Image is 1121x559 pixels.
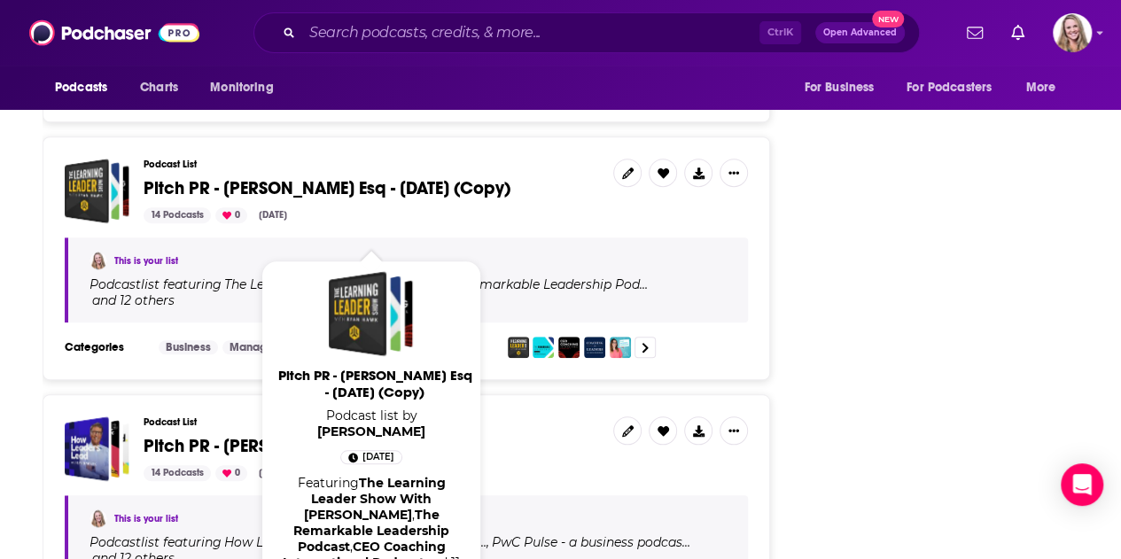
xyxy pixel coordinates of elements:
img: Podchaser - Follow, Share and Rate Podcasts [29,16,199,50]
span: Pitch PR - [PERSON_NAME] Round 2 [DATE] [144,435,479,457]
a: This is your list [114,255,178,267]
a: Pitch PR - Richard Birke Round 2 4/11/25 [65,416,129,481]
div: 0 [215,207,247,223]
p: and 12 others [92,292,175,308]
a: Management [222,340,302,354]
img: Coaching for Leaders [584,337,605,358]
a: Show notifications dropdown [1004,18,1031,48]
img: Kirstin Robison [90,509,107,527]
button: open menu [791,71,896,105]
a: Apr 15th, 2025 [340,450,402,464]
div: 14 Podcasts [144,207,211,223]
span: Open Advanced [823,28,897,37]
span: , [350,539,353,555]
span: Ctrl K [759,21,801,44]
span: For Business [804,75,874,100]
a: This is your list [114,513,178,524]
span: Podcasts [55,75,107,100]
button: Show More Button [720,416,748,445]
span: New [872,11,904,27]
a: Pitch PR - [PERSON_NAME] Esq - [DATE] (Copy) [144,179,510,198]
span: Monitoring [210,75,273,100]
h4: PwC Pulse - a business podcas… [492,535,690,549]
h4: How Leaders Lead with [PERSON_NAME]… [224,535,487,549]
img: The Learning Leader Show With Ryan Hawk [508,337,529,358]
div: 14 Podcasts [144,465,211,481]
div: Search podcasts, credits, & more... [253,12,920,53]
button: Show More Button [720,159,748,187]
button: open menu [895,71,1017,105]
span: Logged in as KirstinPitchPR [1053,13,1092,52]
div: [DATE] [252,465,294,481]
img: The Modern Manager [610,337,631,358]
span: [DATE] [362,448,394,466]
a: Show notifications dropdown [960,18,990,48]
img: User Profile [1053,13,1092,52]
div: Podcast list featuring [90,276,727,308]
span: Charts [140,75,178,100]
span: , [412,507,415,523]
h3: Podcast List [144,416,599,428]
a: Pitch PR - Kimberly Taylor Esq - April 15, 2025 (Copy) [329,271,414,356]
img: Kirstin Robison [90,252,107,269]
button: Show profile menu [1053,13,1092,52]
button: open menu [1014,71,1078,105]
button: open menu [198,71,296,105]
h3: Podcast List [144,159,599,170]
div: Open Intercom Messenger [1061,463,1103,506]
button: open menu [43,71,130,105]
span: More [1026,75,1056,100]
span: Podcast list by [272,408,471,439]
div: [DATE] [252,207,294,223]
a: How Leaders Lead with [PERSON_NAME]… [222,535,487,549]
a: PwC Pulse - a business podcas… [489,535,690,549]
a: Business [159,340,218,354]
a: The Learning Leader Show With Ryan Hawk [304,475,446,523]
h3: Categories [65,340,144,354]
img: CEO Coaching International Podcast [558,337,580,358]
span: Pitch PR - [PERSON_NAME] Esq - [DATE] (Copy) [144,177,510,199]
button: Open AdvancedNew [815,22,905,43]
span: For Podcasters [907,75,992,100]
a: The Remarkable Leadership Pod… [435,277,648,291]
a: The Remarkable Leadership Podcast [293,507,449,555]
a: Charts [128,71,189,105]
a: Kirstin Robison [317,423,425,439]
img: The Remarkable Leadership Podcast [533,337,554,358]
span: , [487,534,489,550]
input: Search podcasts, credits, & more... [302,19,759,47]
div: 0 [215,465,247,481]
span: Pitch PR - [PERSON_NAME] Esq - [DATE] (Copy) [276,367,474,400]
a: The Learning Leader Show With… [222,277,432,291]
h4: The Remarkable Leadership Pod… [438,277,648,291]
h4: The Learning Leader Show With… [224,277,432,291]
a: Pitch PR - Kimberly Taylor Esq - April 15, 2025 (Copy) [65,159,129,223]
a: Pitch PR - [PERSON_NAME] Round 2 [DATE] [144,437,479,456]
a: Pitch PR - [PERSON_NAME] Esq - [DATE] (Copy) [276,367,474,408]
